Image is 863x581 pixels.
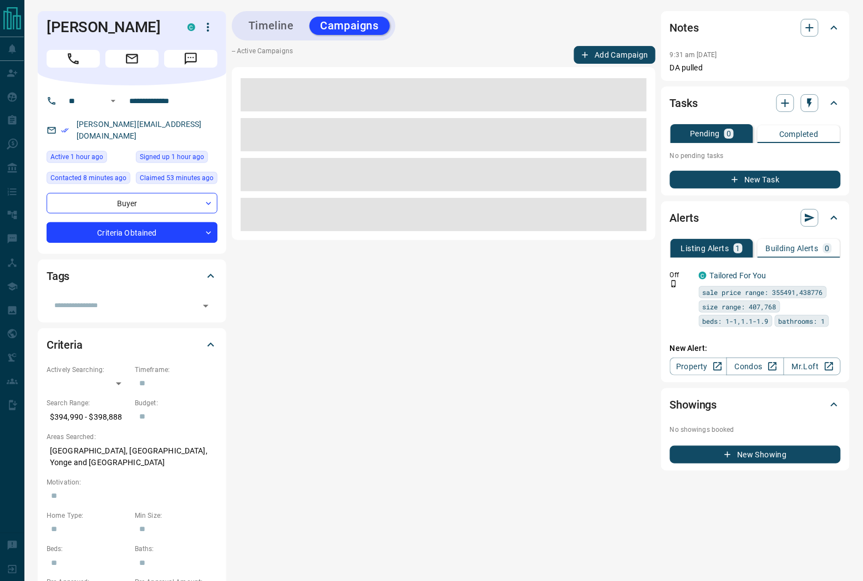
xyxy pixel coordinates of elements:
[164,50,217,68] span: Message
[140,151,204,162] span: Signed up 1 hour ago
[50,151,103,162] span: Active 1 hour ago
[825,244,830,252] p: 0
[681,244,729,252] p: Listing Alerts
[699,272,707,279] div: condos.ca
[47,18,171,36] h1: [PERSON_NAME]
[670,391,841,418] div: Showings
[779,130,819,138] p: Completed
[670,343,841,354] p: New Alert:
[135,511,217,521] p: Min Size:
[670,90,841,116] div: Tasks
[47,365,129,375] p: Actively Searching:
[670,62,841,74] p: DA pulled
[47,263,217,289] div: Tags
[47,193,217,213] div: Buyer
[135,398,217,408] p: Budget:
[77,120,202,140] a: [PERSON_NAME][EMAIL_ADDRESS][DOMAIN_NAME]
[47,408,129,426] p: $394,990 - $398,888
[47,50,100,68] span: Call
[47,442,217,472] p: [GEOGRAPHIC_DATA], [GEOGRAPHIC_DATA], Yonge and [GEOGRAPHIC_DATA]
[670,171,841,188] button: New Task
[135,544,217,554] p: Baths:
[47,151,130,166] div: Sat Sep 13 2025
[703,301,776,312] span: size range: 407,768
[47,398,129,408] p: Search Range:
[47,477,217,487] p: Motivation:
[135,365,217,375] p: Timeframe:
[47,332,217,358] div: Criteria
[736,244,740,252] p: 1
[670,358,727,375] a: Property
[670,209,699,227] h2: Alerts
[574,46,656,64] button: Add Campaign
[670,147,841,164] p: No pending tasks
[784,358,841,375] a: Mr.Loft
[47,511,129,521] p: Home Type:
[670,205,841,231] div: Alerts
[670,446,841,463] button: New Showing
[187,23,195,31] div: condos.ca
[670,14,841,41] div: Notes
[690,130,720,137] p: Pending
[47,432,217,442] p: Areas Searched:
[232,46,293,64] p: -- Active Campaigns
[703,287,823,298] span: sale price range: 355491,438776
[670,51,717,59] p: 9:31 am [DATE]
[670,280,678,288] svg: Push Notification Only
[61,126,69,134] svg: Email Verified
[106,94,120,108] button: Open
[309,17,390,35] button: Campaigns
[237,17,305,35] button: Timeline
[670,19,699,37] h2: Notes
[136,151,217,166] div: Sat Sep 13 2025
[136,172,217,187] div: Sat Sep 13 2025
[727,130,731,137] p: 0
[140,172,214,184] span: Claimed 53 minutes ago
[670,425,841,435] p: No showings booked
[703,315,769,327] span: beds: 1-1,1.1-1.9
[766,244,819,252] p: Building Alerts
[47,544,129,554] p: Beds:
[47,222,217,243] div: Criteria Obtained
[670,94,698,112] h2: Tasks
[50,172,126,184] span: Contacted 8 minutes ago
[105,50,159,68] span: Email
[727,358,784,375] a: Condos
[47,172,130,187] div: Sat Sep 13 2025
[670,270,692,280] p: Off
[47,336,83,354] h2: Criteria
[670,396,717,414] h2: Showings
[47,267,69,285] h2: Tags
[779,315,825,327] span: bathrooms: 1
[710,271,766,280] a: Tailored For You
[198,298,214,314] button: Open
